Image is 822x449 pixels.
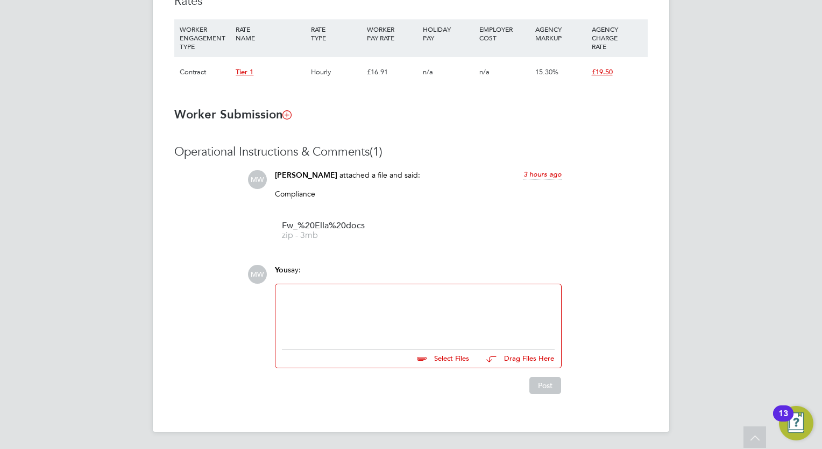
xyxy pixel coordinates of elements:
div: EMPLOYER COST [477,19,533,47]
div: HOLIDAY PAY [420,19,476,47]
div: say: [275,265,562,284]
div: 13 [778,413,788,427]
span: zip - 3mb [282,231,368,240]
div: Hourly [308,57,364,88]
button: Drag Files Here [478,348,555,370]
div: £16.91 [364,57,420,88]
div: Contract [177,57,233,88]
span: attached a file and said: [339,170,420,180]
span: MW [248,170,267,189]
span: n/a [479,67,490,76]
b: Worker Submission [174,107,291,122]
span: Fw_%20Ella%20docs [282,222,368,230]
p: Compliance [275,189,562,199]
div: WORKER PAY RATE [364,19,420,47]
span: 3 hours ago [523,170,562,179]
div: AGENCY MARKUP [533,19,589,47]
span: [PERSON_NAME] [275,171,337,180]
span: 15.30% [535,67,558,76]
div: RATE TYPE [308,19,364,47]
button: Open Resource Center, 13 new notifications [779,406,813,440]
div: RATE NAME [233,19,308,47]
h3: Operational Instructions & Comments [174,144,648,160]
span: Tier 1 [236,67,253,76]
div: AGENCY CHARGE RATE [589,19,645,56]
span: You [275,265,288,275]
span: MW [248,265,267,284]
div: WORKER ENGAGEMENT TYPE [177,19,233,56]
span: (1) [370,144,382,159]
button: Post [529,377,561,394]
span: £19.50 [592,67,613,76]
span: n/a [423,67,433,76]
a: Fw_%20Ella%20docs zip - 3mb [282,222,368,240]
